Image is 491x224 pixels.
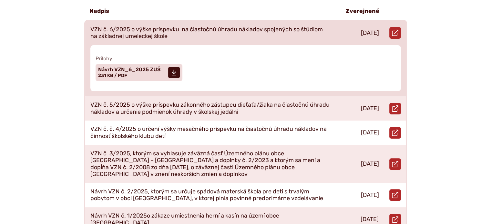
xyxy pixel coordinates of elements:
[90,26,331,40] p: VZN č. 6/2025 o výške príspevku na čiastočnú úhradu nákladov spojených so štúdiom na základnej um...
[98,67,160,72] span: Návrh VZN_6_2025 ZUŠ
[96,55,396,62] span: Prílohy
[361,129,379,136] p: [DATE]
[361,105,379,112] p: [DATE]
[90,102,331,115] p: VZN č. 5/2025 o výške príspevku zákonného zástupcu dieťaťa/žiaka na čiastočnú úhradu nákladov a u...
[96,64,182,81] a: Návrh VZN_6_2025 ZUŠ 231 KB / PDF
[361,161,379,168] p: [DATE]
[361,30,379,37] p: [DATE]
[361,192,379,199] p: [DATE]
[98,73,127,78] span: 231 KB / PDF
[361,216,379,223] p: [DATE]
[90,150,331,178] p: VZN č. 3/2025, ktorým sa vyhlasuje záväzná časť Územného plánu obce [GEOGRAPHIC_DATA] – [GEOGRAPH...
[90,126,331,140] p: VZN č. č. 4/2025 o určení výšky mesačného príspevku na čiastočnú úhradu nákladov na činnosť škols...
[346,8,379,15] p: Zverejnené
[90,188,331,202] p: Návrh VZN č. 2/2025, ktorým sa určuje spádová materská škola pre deti s trvalým pobytom v obci [G...
[89,8,109,15] p: Nadpis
